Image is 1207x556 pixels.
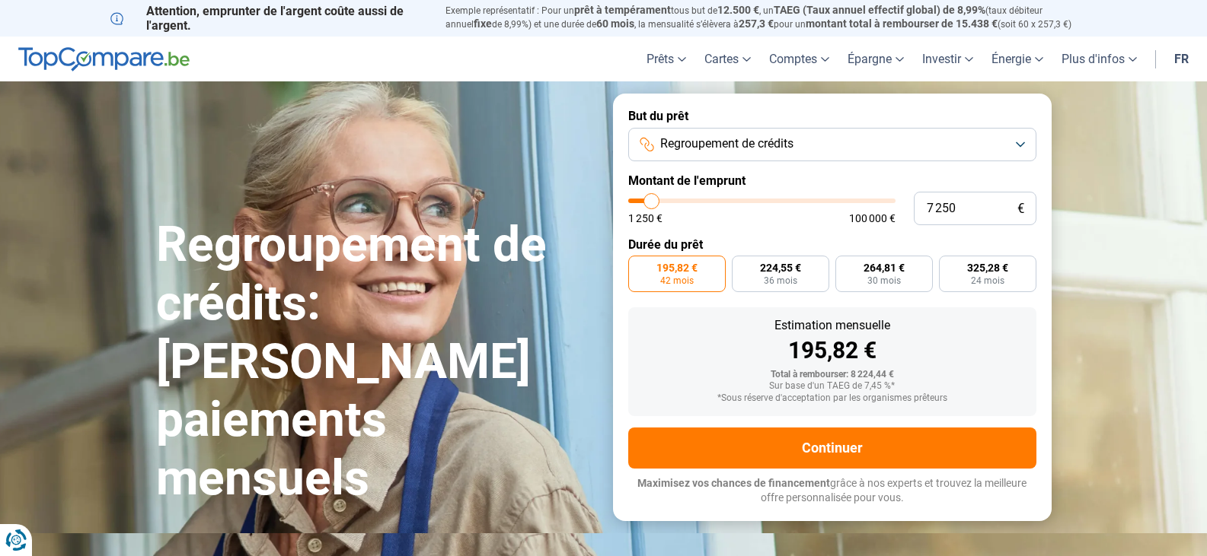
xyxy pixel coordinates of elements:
button: Continuer [628,427,1036,469]
span: TAEG (Taux annuel effectif global) de 8,99% [774,4,985,16]
span: Maximisez vos chances de financement [637,477,830,489]
a: Cartes [695,37,760,81]
a: Comptes [760,37,838,81]
a: Investir [913,37,982,81]
span: 264,81 € [864,262,905,273]
span: 257,3 € [739,17,774,30]
span: 325,28 € [967,262,1008,273]
span: 36 mois [764,276,797,285]
span: 195,82 € [656,262,698,273]
span: fixe [474,17,492,30]
span: 42 mois [660,276,694,285]
h1: Regroupement de crédits: [PERSON_NAME] paiements mensuels [156,216,595,508]
div: Total à rembourser: 8 224,44 € [640,370,1024,380]
div: Sur base d'un TAEG de 7,45 %* [640,381,1024,392]
span: 100 000 € [849,213,896,224]
span: 1 250 € [628,213,663,224]
button: Regroupement de crédits [628,128,1036,161]
a: Énergie [982,37,1052,81]
a: Plus d'infos [1052,37,1146,81]
label: Montant de l'emprunt [628,173,1036,188]
span: Regroupement de crédits [660,135,793,152]
p: Attention, emprunter de l'argent coûte aussi de l'argent. [110,4,427,33]
div: *Sous réserve d'acceptation par les organismes prêteurs [640,393,1024,404]
a: Épargne [838,37,913,81]
label: Durée du prêt [628,237,1036,252]
div: 195,82 € [640,339,1024,362]
a: Prêts [637,37,695,81]
span: 30 mois [867,276,901,285]
p: Exemple représentatif : Pour un tous but de , un (taux débiteur annuel de 8,99%) et une durée de ... [445,4,1097,31]
span: prêt à tempérament [574,4,671,16]
span: montant total à rembourser de 15.438 € [806,17,998,30]
a: fr [1165,37,1198,81]
div: Estimation mensuelle [640,319,1024,332]
span: 60 mois [596,17,634,30]
span: 224,55 € [760,262,801,273]
label: But du prêt [628,109,1036,123]
span: 12.500 € [717,4,759,16]
p: grâce à nos experts et trouvez la meilleure offre personnalisée pour vous. [628,476,1036,506]
span: € [1017,202,1024,215]
img: TopCompare [18,47,190,71]
span: 24 mois [971,276,1004,285]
